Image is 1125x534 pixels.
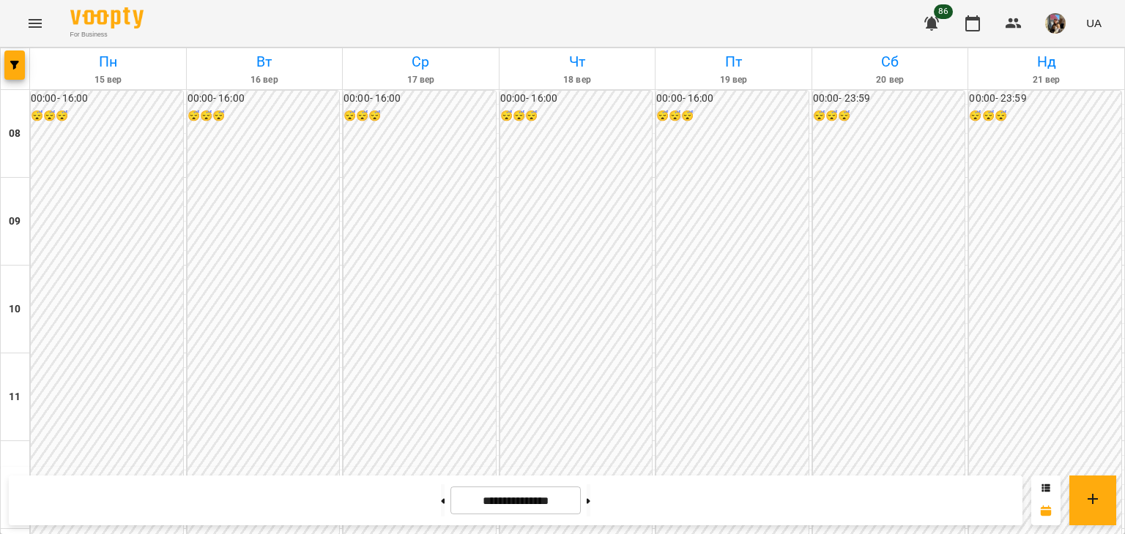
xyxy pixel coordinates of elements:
[32,73,184,87] h6: 15 вер
[502,50,653,73] h6: Чт
[187,91,340,107] h6: 00:00 - 16:00
[187,108,340,124] h6: 😴😴😴
[344,91,496,107] h6: 00:00 - 16:00
[31,108,183,124] h6: 😴😴😴
[189,50,341,73] h6: Вт
[813,108,965,124] h6: 😴😴😴
[656,108,809,124] h6: 😴😴😴
[934,4,953,19] span: 86
[9,389,21,405] h6: 11
[345,73,497,87] h6: 17 вер
[1086,15,1102,31] span: UA
[1045,13,1066,34] img: 497ea43cfcb3904c6063eaf45c227171.jpeg
[814,50,966,73] h6: Сб
[813,91,965,107] h6: 00:00 - 23:59
[9,126,21,142] h6: 08
[502,73,653,87] h6: 18 вер
[656,91,809,107] h6: 00:00 - 16:00
[970,50,1122,73] h6: Нд
[32,50,184,73] h6: Пн
[1080,10,1107,37] button: UA
[9,301,21,317] h6: 10
[344,108,496,124] h6: 😴😴😴
[814,73,966,87] h6: 20 вер
[658,50,809,73] h6: Пт
[970,73,1122,87] h6: 21 вер
[31,91,183,107] h6: 00:00 - 16:00
[969,91,1121,107] h6: 00:00 - 23:59
[9,214,21,230] h6: 09
[500,108,653,124] h6: 😴😴😴
[969,108,1121,124] h6: 😴😴😴
[18,6,53,41] button: Menu
[500,91,653,107] h6: 00:00 - 16:00
[658,73,809,87] h6: 19 вер
[70,30,144,40] span: For Business
[70,7,144,29] img: Voopty Logo
[189,73,341,87] h6: 16 вер
[345,50,497,73] h6: Ср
